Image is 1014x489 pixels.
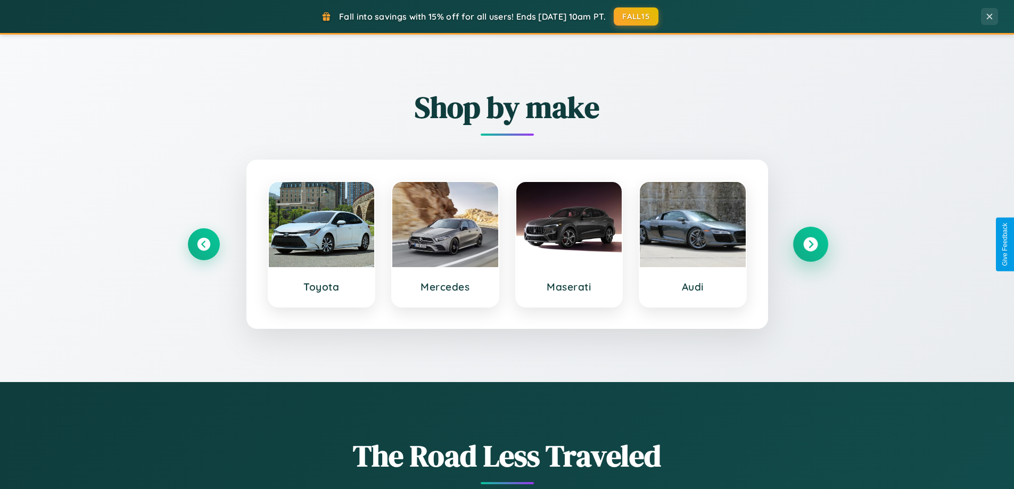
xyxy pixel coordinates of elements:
[650,280,735,293] h3: Audi
[188,435,827,476] h1: The Road Less Traveled
[614,7,658,26] button: FALL15
[527,280,612,293] h3: Maserati
[339,11,606,22] span: Fall into savings with 15% off for all users! Ends [DATE] 10am PT.
[188,87,827,128] h2: Shop by make
[279,280,364,293] h3: Toyota
[403,280,488,293] h3: Mercedes
[1001,223,1009,266] div: Give Feedback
